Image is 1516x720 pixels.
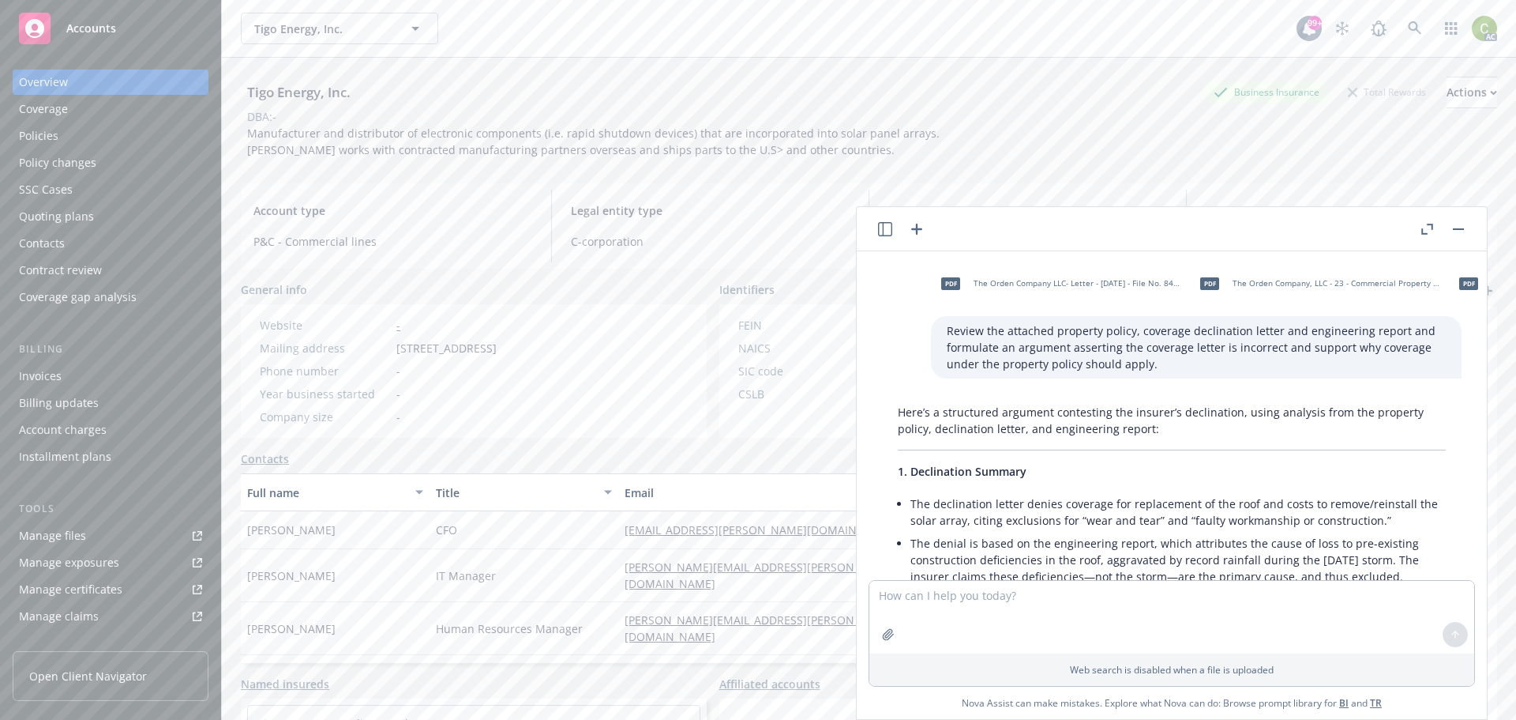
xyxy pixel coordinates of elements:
[241,450,289,467] a: Contacts
[241,13,438,44] button: Tigo Energy, Inc.
[910,532,1446,588] li: The denial is based on the engineering report, which attributes the cause of loss to pre-existing...
[19,604,99,629] div: Manage claims
[13,204,208,229] a: Quoting plans
[241,82,357,103] div: Tigo Energy, Inc.
[396,318,400,333] a: -
[13,444,208,469] a: Installment plans
[19,417,107,443] div: Account charges
[260,317,390,334] div: Website
[19,96,68,122] div: Coverage
[13,417,208,443] a: Account charges
[29,668,147,684] span: Open Client Navigator
[396,409,400,425] span: -
[19,258,102,283] div: Contract review
[253,202,532,219] span: Account type
[436,484,595,501] div: Title
[13,390,208,416] a: Billing updates
[19,390,99,416] div: Billing updates
[13,231,208,256] a: Contacts
[738,363,869,379] div: SIC code
[19,523,86,548] div: Manage files
[19,631,93,656] div: Manage BORs
[719,281,775,298] span: Identifiers
[13,577,208,602] a: Manage certificates
[1435,13,1467,44] a: Switch app
[1399,13,1431,44] a: Search
[260,386,390,402] div: Year business started
[66,22,116,35] span: Accounts
[436,567,496,584] span: IT Manager
[396,363,400,379] span: -
[1459,277,1478,289] span: pdf
[13,258,208,283] a: Contract review
[947,322,1446,372] p: Review the attached property policy, coverage declination letter and engineering report and formu...
[1370,696,1382,710] a: TR
[13,364,208,389] a: Invoices
[19,70,68,95] div: Overview
[719,676,820,692] a: Affiliated accounts
[1206,82,1327,102] div: Business Insurance
[247,567,336,584] span: [PERSON_NAME]
[260,409,390,425] div: Company size
[738,317,869,334] div: FEIN
[1308,16,1322,30] div: 99+
[19,364,62,389] div: Invoices
[247,620,336,637] span: [PERSON_NAME]
[13,550,208,575] span: Manage exposures
[879,663,1465,677] p: Web search is disabled when a file is uploaded
[625,560,895,591] a: [PERSON_NAME][EMAIL_ADDRESS][PERSON_NAME][DOMAIN_NAME]
[247,522,336,538] span: [PERSON_NAME]
[241,473,430,511] button: Full name
[19,177,73,202] div: SSC Cases
[974,278,1180,288] span: The Orden Company LLC- Letter - [DATE] - File No. 843438.pdf
[19,204,94,229] div: Quoting plans
[436,522,457,538] span: CFO
[241,676,329,692] a: Named insureds
[19,577,122,602] div: Manage certificates
[247,484,406,501] div: Full name
[13,177,208,202] a: SSC Cases
[888,202,1167,219] span: P&C estimated revenue
[738,386,869,402] div: CSLB
[738,340,869,356] div: NAICS
[13,341,208,357] div: Billing
[1447,77,1497,108] button: Actions
[396,340,497,356] span: [STREET_ADDRESS]
[396,386,400,402] span: -
[13,123,208,149] a: Policies
[571,233,850,250] span: C-corporation
[13,150,208,175] a: Policy changes
[254,21,391,37] span: Tigo Energy, Inc.
[19,550,119,575] div: Manage exposures
[247,108,276,125] div: DBA: -
[13,523,208,548] a: Manage files
[19,231,65,256] div: Contacts
[13,631,208,656] a: Manage BORs
[13,285,208,310] a: Coverage gap analysis
[1478,281,1497,300] a: add
[260,363,390,379] div: Phone number
[1447,77,1497,107] div: Actions
[1326,13,1358,44] a: Stop snowing
[1206,202,1484,219] span: Servicing team
[1472,16,1497,41] img: photo
[1340,82,1434,102] div: Total Rewards
[260,340,390,356] div: Mailing address
[19,285,137,310] div: Coverage gap analysis
[13,604,208,629] a: Manage claims
[625,484,909,501] div: Email
[241,281,307,298] span: General info
[910,492,1446,532] li: The declination letter denies coverage for replacement of the roof and costs to remove/reinstall ...
[19,150,96,175] div: Policy changes
[13,6,208,51] a: Accounts
[19,123,58,149] div: Policies
[1363,13,1394,44] a: Report a Bug
[1200,277,1219,289] span: pdf
[898,464,1026,479] span: 1. Declination Summary
[625,522,910,537] a: [EMAIL_ADDRESS][PERSON_NAME][DOMAIN_NAME]
[13,501,208,517] div: Tools
[19,444,111,469] div: Installment plans
[571,202,850,219] span: Legal entity type
[430,473,618,511] button: Title
[618,473,932,511] button: Email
